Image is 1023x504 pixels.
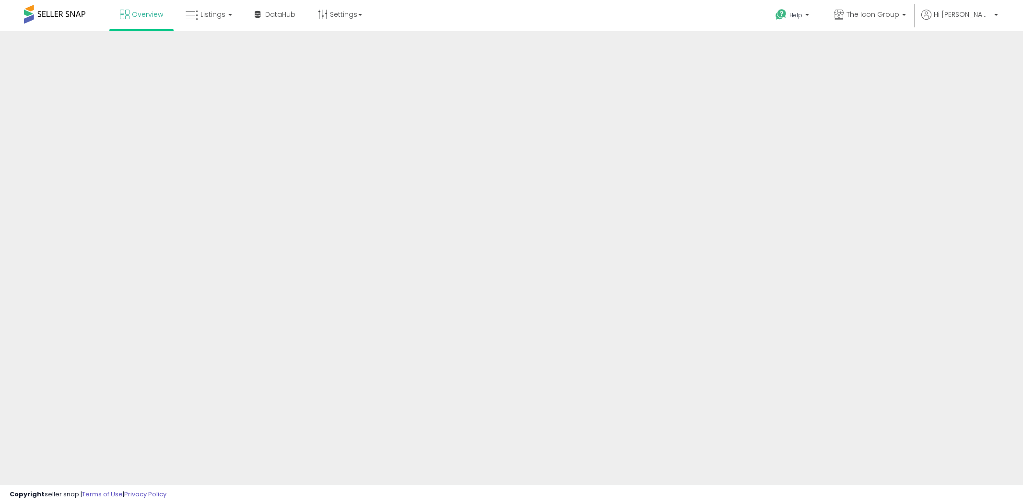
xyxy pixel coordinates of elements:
[847,10,899,19] span: The Icon Group
[265,10,295,19] span: DataHub
[200,10,225,19] span: Listings
[768,1,819,31] a: Help
[789,11,802,19] span: Help
[921,10,998,31] a: Hi [PERSON_NAME]
[132,10,163,19] span: Overview
[775,9,787,21] i: Get Help
[934,10,991,19] span: Hi [PERSON_NAME]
